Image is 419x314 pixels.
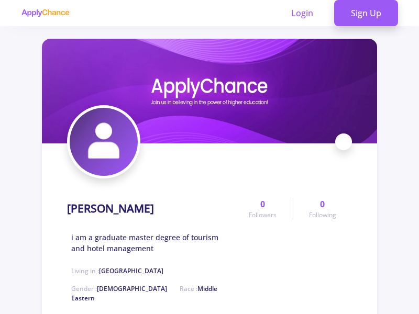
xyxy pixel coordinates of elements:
h1: [PERSON_NAME] [67,202,154,215]
span: i am a graduate master degree of tourism and hotel management [71,232,233,254]
img: niloofar babaeecover image [42,39,377,143]
span: Race : [71,284,217,302]
span: [GEOGRAPHIC_DATA] [99,266,163,275]
span: 0 [320,198,325,210]
a: 0Followers [233,198,292,220]
span: Living in : [71,266,163,275]
a: 0Following [293,198,352,220]
span: Following [309,210,336,220]
img: applychance logo text only [21,9,70,17]
span: [DEMOGRAPHIC_DATA] [97,284,167,293]
span: 0 [260,198,265,210]
span: Middle Eastern [71,284,217,302]
img: niloofar babaeeavatar [70,108,138,176]
span: Gender : [71,284,167,293]
span: Followers [249,210,277,220]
